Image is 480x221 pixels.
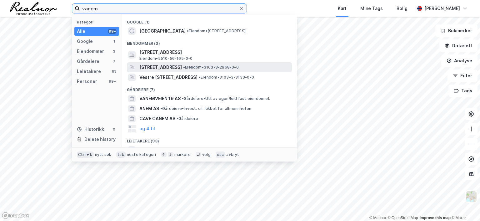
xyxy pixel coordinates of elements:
[77,152,94,158] div: Ctrl + k
[338,5,347,12] div: Kart
[216,152,225,158] div: esc
[77,126,104,133] div: Historikk
[95,152,112,157] div: nytt søk
[182,96,270,101] span: Gårdeiere • Utl. av egen/leid fast eiendom el.
[112,69,117,74] div: 93
[139,56,193,61] span: Eiendom • 5510-56-165-0-0
[2,212,29,219] a: Mapbox homepage
[139,27,186,35] span: [GEOGRAPHIC_DATA]
[139,49,289,56] span: [STREET_ADDRESS]
[84,136,116,143] div: Delete history
[424,5,460,12] div: [PERSON_NAME]
[448,85,477,97] button: Tags
[174,152,191,157] div: markere
[449,191,480,221] div: Kontrollprogram for chat
[177,116,198,121] span: Gårdeiere
[360,5,383,12] div: Mine Tags
[449,191,480,221] iframe: Chat Widget
[420,216,451,220] a: Improve this map
[112,59,117,64] div: 7
[397,5,407,12] div: Bolig
[183,65,185,69] span: •
[465,191,477,203] img: Z
[122,134,297,145] div: Leietakere (93)
[199,75,201,80] span: •
[112,39,117,44] div: 1
[388,216,418,220] a: OpenStreetMap
[160,106,251,111] span: Gårdeiere • Invest. o.l. lukket for allmennheten
[112,49,117,54] div: 3
[122,15,297,26] div: Google (1)
[122,36,297,47] div: Eiendommer (3)
[77,28,85,35] div: Alle
[435,24,477,37] button: Bokmerker
[77,58,99,65] div: Gårdeiere
[177,116,178,121] span: •
[160,106,162,111] span: •
[439,39,477,52] button: Datasett
[182,96,184,101] span: •
[226,152,239,157] div: avbryt
[116,152,126,158] div: tab
[183,65,239,70] span: Eiendom • 3103-3-2968-0-0
[112,127,117,132] div: 0
[108,29,117,34] div: 99+
[77,48,104,55] div: Eiendommer
[108,79,117,84] div: 99+
[199,75,254,80] span: Eiendom • 3103-3-3133-0-0
[369,216,387,220] a: Mapbox
[187,28,246,33] span: Eiendom • [STREET_ADDRESS]
[127,152,156,157] div: neste kategori
[77,78,97,85] div: Personer
[139,125,155,132] button: og 4 til
[122,82,297,94] div: Gårdeiere (7)
[447,69,477,82] button: Filter
[139,146,220,154] span: VANEM TRANSPORT OG SKOGSDRIFT
[77,20,119,24] div: Kategori
[139,95,181,102] span: VANEMVEIEN 19 AS
[139,115,175,122] span: CAVE CANEM AS
[139,74,197,81] span: Vestre [STREET_ADDRESS]
[10,2,57,15] img: realnor-logo.934646d98de889bb5806.png
[139,105,159,112] span: ANEM AS
[77,38,93,45] div: Google
[80,4,239,13] input: Søk på adresse, matrikkel, gårdeiere, leietakere eller personer
[77,68,101,75] div: Leietakere
[187,28,189,33] span: •
[441,54,477,67] button: Analyse
[202,152,211,157] div: velg
[139,64,182,71] span: [STREET_ADDRESS]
